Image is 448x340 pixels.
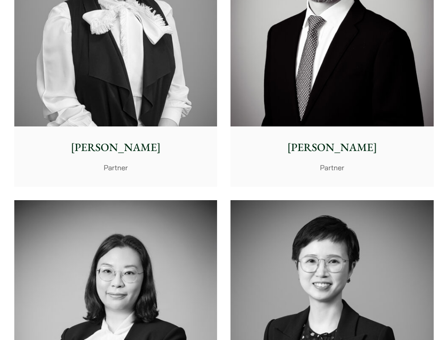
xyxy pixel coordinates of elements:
p: [PERSON_NAME] [21,139,211,156]
p: Partner [21,162,211,173]
p: Partner [237,162,427,173]
p: [PERSON_NAME] [237,139,427,156]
